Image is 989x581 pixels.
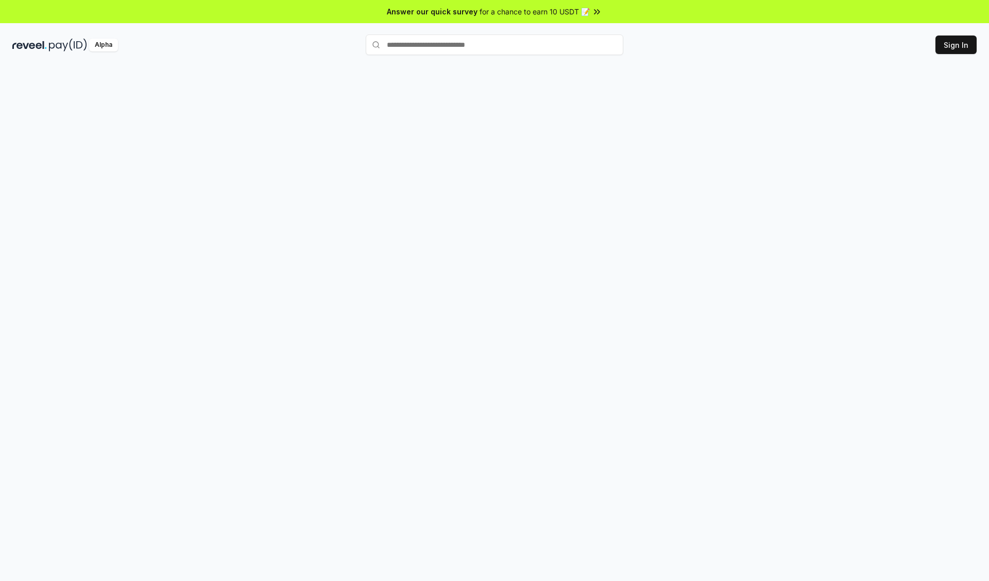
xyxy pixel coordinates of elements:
img: reveel_dark [12,39,47,51]
div: Alpha [89,39,118,51]
span: Answer our quick survey [387,6,478,17]
span: for a chance to earn 10 USDT 📝 [480,6,590,17]
img: pay_id [49,39,87,51]
button: Sign In [935,36,977,54]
